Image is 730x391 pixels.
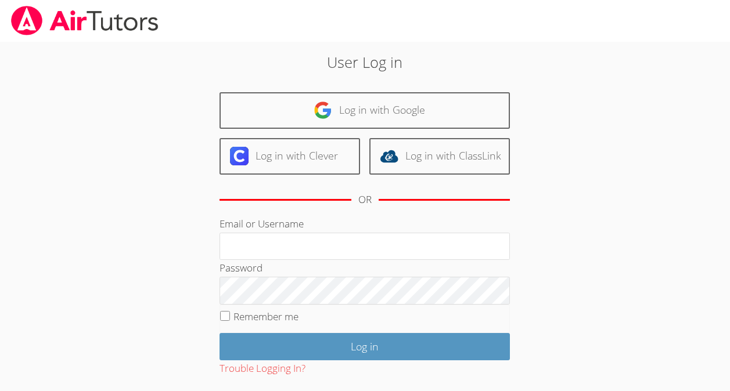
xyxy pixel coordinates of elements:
label: Remember me [233,310,299,323]
a: Log in with Clever [220,138,360,175]
img: airtutors_banner-c4298cdbf04f3fff15de1276eac7730deb9818008684d7c2e4769d2f7ddbe033.png [10,6,160,35]
img: classlink-logo-d6bb404cc1216ec64c9a2012d9dc4662098be43eaf13dc465df04b49fa7ab582.svg [380,147,398,165]
input: Log in [220,333,510,360]
a: Log in with Google [220,92,510,129]
img: google-logo-50288ca7cdecda66e5e0955fdab243c47b7ad437acaf1139b6f446037453330a.svg [314,101,332,120]
img: clever-logo-6eab21bc6e7a338710f1a6ff85c0baf02591cd810cc4098c63d3a4b26e2feb20.svg [230,147,249,165]
a: Log in with ClassLink [369,138,510,175]
label: Email or Username [220,217,304,230]
label: Password [220,261,262,274]
div: OR [358,191,372,208]
button: Trouble Logging In? [220,360,305,377]
h2: User Log in [168,51,562,73]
